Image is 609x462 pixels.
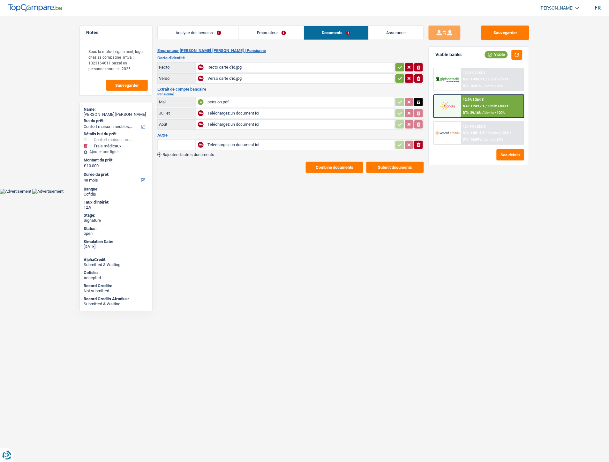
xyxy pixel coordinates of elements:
div: 12.9% | 264 € [463,98,484,102]
h3: Carte d'identité [157,56,424,60]
div: AlphaCredit: [84,257,148,262]
span: Limit: <60% [485,138,503,142]
span: DTI: 15.01% [463,84,482,88]
span: / [486,104,487,108]
span: / [483,84,484,88]
div: NA [198,64,204,70]
div: 12.49% | 262 € [463,124,486,129]
div: NA [198,110,204,116]
button: Sauvegarder [106,80,148,91]
div: Détails but du prêt [84,131,148,137]
div: Simulation Date: [84,239,148,244]
span: [PERSON_NAME] [540,5,574,11]
span: NAI: 1 249,7 € [463,104,485,108]
div: Juillet [159,111,194,115]
div: Submitted & Waiting [84,262,148,267]
h2: Emprunteur [PERSON_NAME] [PERSON_NAME] | Pensionné [157,48,424,53]
button: Sauvegarder [481,26,529,40]
h3: Extrait de compte bancaire [157,87,424,91]
label: But du prêt: [84,118,147,123]
div: Signature [84,218,148,223]
div: Accepted [84,275,148,280]
span: NAI: 1 501,5 € [463,131,485,135]
button: See details [497,149,524,160]
div: NA [198,122,204,127]
div: Not submitted [84,288,148,294]
span: Limit: <100% [485,111,505,115]
div: Name: [84,107,148,112]
div: Verso carte d'id.jpg [207,74,393,83]
label: Durée du prêt: [84,172,147,177]
div: Submitted & Waiting [84,302,148,307]
button: Combine documents [306,162,363,173]
h3: Autre [157,133,424,137]
span: / [486,77,487,81]
div: Cofidis: [84,270,148,275]
div: pension.pdf [207,97,393,107]
div: [DATE] [84,244,148,249]
img: Cofidis [436,100,459,112]
div: Banque: [84,187,148,192]
div: Recto carte d'id.jpg [207,63,393,72]
div: Août [159,122,194,127]
img: TopCompare Logo [8,4,62,12]
div: 12.99% | 265 € [463,71,486,75]
span: Limit: >750 € [488,77,509,81]
div: NA [198,142,204,148]
span: Rajouter d'autres documents [162,153,214,157]
div: Verso [159,76,194,81]
h2: Pensionné [157,93,424,96]
div: open [84,231,148,236]
div: fr [595,5,601,11]
div: Viable banks [435,52,462,57]
img: Record Credits [436,127,459,139]
h5: Notes [86,30,146,35]
a: [PERSON_NAME] [535,3,579,13]
span: DTI: 29.16% [463,111,482,115]
div: Status: [84,226,148,231]
span: / [483,111,484,115]
div: Cofidis [84,192,148,197]
div: A [198,99,204,105]
span: DTI: 14.88% [463,138,482,142]
span: NAI: 1 499,3 € [463,77,485,81]
div: Record Credits: [84,283,148,288]
div: Recto [159,65,194,70]
a: Analyse des besoins [158,26,239,40]
label: Montant du prêt: [84,158,147,163]
span: Limit: <60% [485,84,503,88]
div: 12.9 [84,205,148,210]
span: Limit: >800 € [488,104,509,108]
span: / [483,138,484,142]
button: Submit documents [366,162,424,173]
div: Taux d'intérêt: [84,200,148,205]
div: Mai [159,100,194,104]
span: € [84,163,86,168]
span: Sauvegarder [115,83,139,87]
div: Ajouter une ligne [84,150,148,154]
img: Advertisement [32,189,64,194]
button: Rajouter d'autres documents [157,153,214,157]
a: Emprunteur [239,26,304,40]
div: Stage: [84,213,148,218]
a: Documents [304,26,368,40]
div: Record Credits Atradius: [84,296,148,302]
div: [PERSON_NAME] [PERSON_NAME] [84,112,148,117]
a: Assurance [369,26,424,40]
div: Viable [485,51,508,58]
span: Limit: >1.033 € [488,131,512,135]
span: / [486,131,487,135]
img: AlphaCredit [436,76,459,83]
div: NA [198,76,204,81]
